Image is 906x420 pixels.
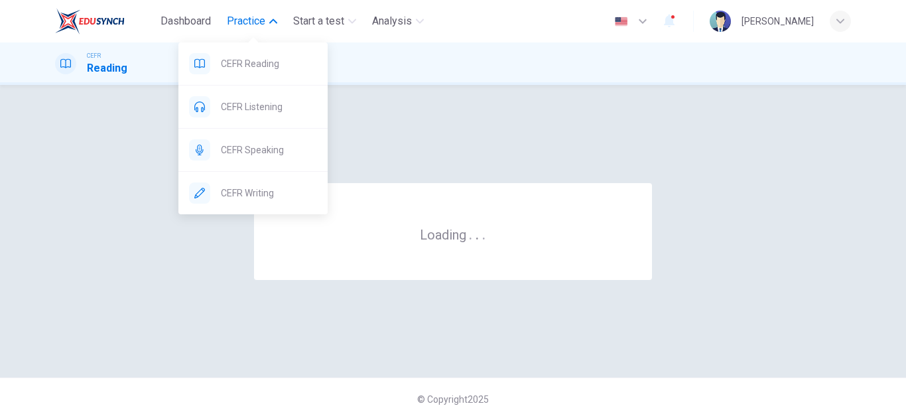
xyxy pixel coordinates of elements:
[417,394,489,405] span: © Copyright 2025
[293,13,344,29] span: Start a test
[87,60,127,76] h1: Reading
[55,8,155,35] a: EduSynch logo
[161,13,211,29] span: Dashboard
[742,13,814,29] div: [PERSON_NAME]
[87,51,101,60] span: CEFR
[367,9,429,33] button: Analysis
[55,8,125,35] img: EduSynch logo
[482,222,486,244] h6: .
[221,185,317,201] span: CEFR Writing
[155,9,216,33] button: Dashboard
[178,42,328,85] div: CEFR Reading
[178,86,328,128] div: CEFR Listening
[227,13,265,29] span: Practice
[178,172,328,214] div: CEFR Writing
[468,222,473,244] h6: .
[613,17,629,27] img: en
[288,9,361,33] button: Start a test
[221,99,317,115] span: CEFR Listening
[178,129,328,171] div: CEFR Speaking
[710,11,731,32] img: Profile picture
[861,375,893,407] iframe: Intercom live chat
[420,226,486,243] h6: Loading
[222,9,283,33] button: Practice
[372,13,412,29] span: Analysis
[221,142,317,158] span: CEFR Speaking
[475,222,480,244] h6: .
[221,56,317,72] span: CEFR Reading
